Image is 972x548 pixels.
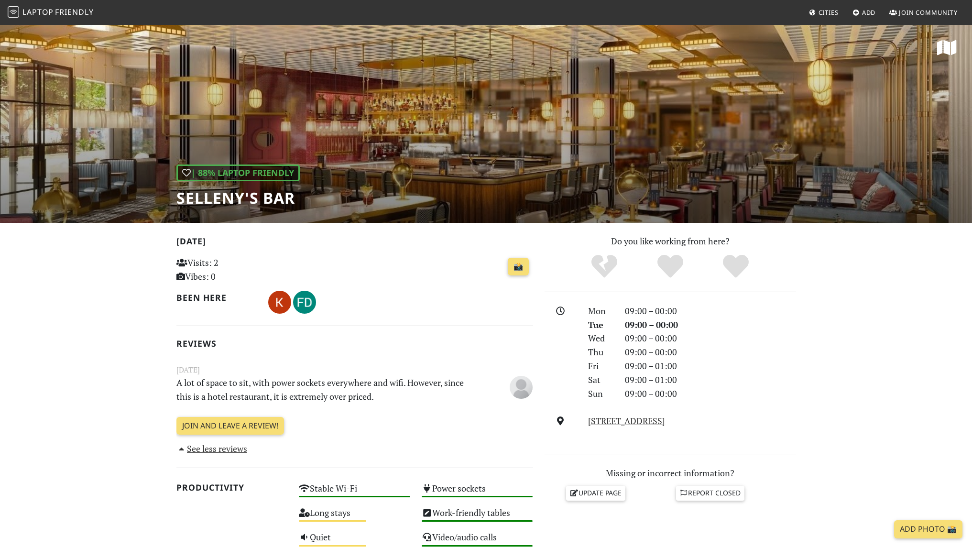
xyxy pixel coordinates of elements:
a: [STREET_ADDRESS] [588,415,665,427]
a: Join and leave a review! [176,417,284,435]
a: 📸 [508,258,529,276]
img: LaptopFriendly [8,6,19,18]
small: [DATE] [171,364,539,376]
img: blank-535327c66bd565773addf3077783bbfce4b00ec00e9fd257753287c682c7fa38.png [510,376,533,399]
span: FD S [293,296,316,307]
img: 5014-katarzyna.jpg [268,291,291,314]
h2: Productivity [176,482,288,493]
a: Add [849,4,880,21]
a: LaptopFriendly LaptopFriendly [8,4,94,21]
p: Do you like working from here? [545,234,796,248]
p: A lot of space to sit, with power sockets everywhere and wifi. However, since this is a hotel res... [171,376,478,404]
span: Katarzyna Flądro [268,296,293,307]
div: 09:00 – 00:00 [619,318,802,332]
div: Tue [582,318,619,332]
div: Sat [582,373,619,387]
p: Visits: 2 Vibes: 0 [176,256,288,284]
div: Power sockets [416,481,539,505]
div: Work-friendly tables [416,505,539,529]
h2: [DATE] [176,236,533,250]
h2: Reviews [176,339,533,349]
div: Mon [582,304,619,318]
div: 09:00 – 00:00 [619,331,802,345]
a: Add Photo 📸 [894,520,962,538]
span: Laptop [22,7,54,17]
div: Thu [582,345,619,359]
a: Cities [805,4,842,21]
h2: Been here [176,293,257,303]
span: Cities [819,8,839,17]
div: Stable Wi-Fi [293,481,416,505]
span: Friendly [55,7,93,17]
div: Definitely! [703,253,769,280]
img: 4357-fd.jpg [293,291,316,314]
span: Add [862,8,876,17]
div: 09:00 – 00:00 [619,387,802,401]
a: Report closed [676,486,745,500]
div: Yes [637,253,703,280]
div: | 88% Laptop Friendly [176,164,300,181]
div: 09:00 – 00:00 [619,345,802,359]
div: Fri [582,359,619,373]
div: 09:00 – 01:00 [619,359,802,373]
span: Join Community [899,8,958,17]
div: Wed [582,331,619,345]
div: 09:00 – 01:00 [619,373,802,387]
a: Join Community [885,4,961,21]
h1: SELLENY'S Bar [176,189,300,207]
div: No [571,253,637,280]
a: Update page [566,486,625,500]
span: Anonymous [510,380,533,392]
div: 09:00 – 00:00 [619,304,802,318]
a: See less reviews [176,443,248,454]
div: Sun [582,387,619,401]
div: Long stays [293,505,416,529]
p: Missing or incorrect information? [545,466,796,480]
